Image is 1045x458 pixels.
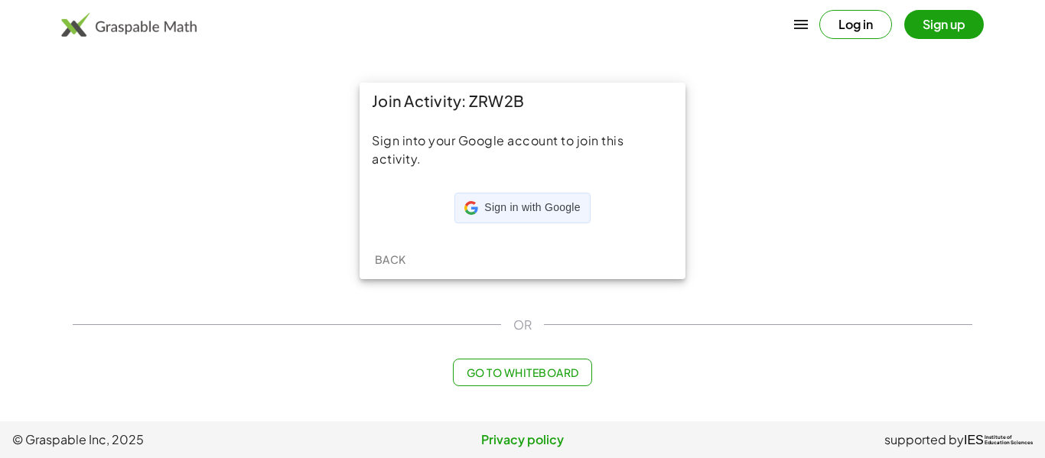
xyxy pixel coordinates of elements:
span: Sign in with Google [484,200,580,216]
a: IESInstitute ofEducation Sciences [964,430,1033,449]
button: Log in [819,10,892,39]
span: Back [374,252,405,266]
span: supported by [884,430,964,449]
span: IES [964,433,984,447]
button: Back [366,245,415,273]
div: Join Activity: ZRW2B [360,83,685,119]
a: Privacy policy [353,430,693,449]
span: © Graspable Inc, 2025 [12,430,353,449]
span: OR [513,316,532,334]
div: Sign in with Google [454,193,590,223]
span: Institute of Education Sciences [985,435,1033,446]
button: Sign up [904,10,984,39]
span: Go to Whiteboard [466,365,578,379]
div: Sign into your Google account to join this activity. [372,132,673,168]
button: Go to Whiteboard [453,359,591,386]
